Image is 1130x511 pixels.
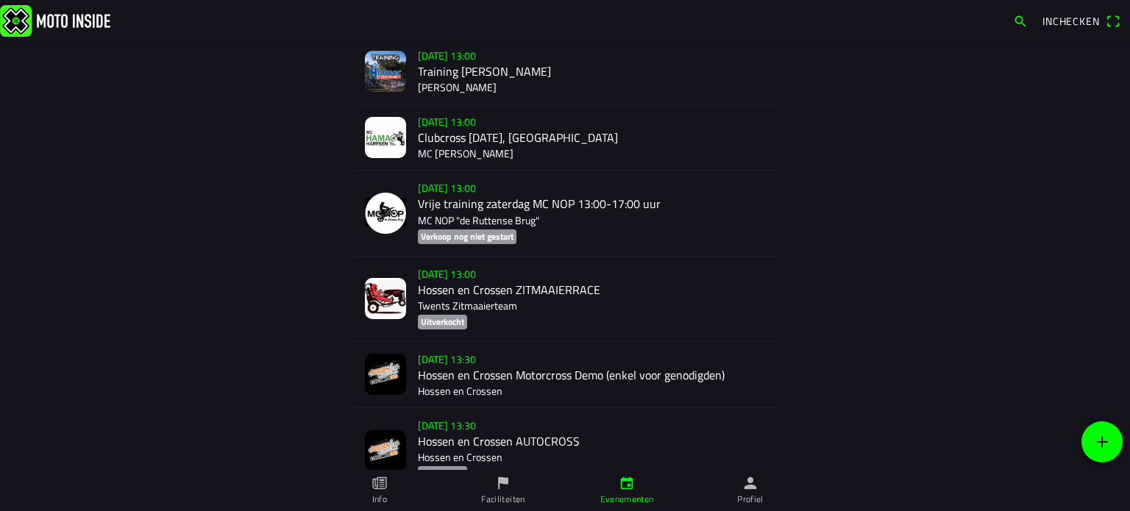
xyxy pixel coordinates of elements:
img: Pb7bvB3gYggrXvxanTM46xP5zsFwGd4wbZB6CX1p.jpg [365,117,406,158]
img: 3sTRFkwYFLtVROfqqJcBx52HEpdNeTOwoJe6joMk.jpg [365,354,406,395]
ion-icon: calendar [619,475,635,491]
a: [DATE] 13:30Hossen en Crossen AUTOCROSSHossen en CrossenUitverkocht [353,408,777,493]
a: search [1006,8,1035,33]
img: 3sTRFkwYFLtVROfqqJcBx52HEpdNeTOwoJe6joMk.jpg [365,430,406,471]
img: N3lxsS6Zhak3ei5Q5MtyPEvjHqMuKUUTBqHB2i4g.png [365,51,406,92]
ion-label: Profiel [737,493,764,506]
a: [DATE] 13:00Clubcross [DATE], [GEOGRAPHIC_DATA]MC [PERSON_NAME] [353,104,777,171]
ion-icon: person [742,475,758,491]
a: [DATE] 13:00Vrije training zaterdag MC NOP 13:00-17:00 uurMC NOP "de Ruttense Brug"Verkoop nog ni... [353,171,777,256]
ion-icon: add [1093,433,1111,451]
a: [DATE] 13:00Training [PERSON_NAME][PERSON_NAME] [353,38,777,104]
img: NjdwpvkGicnr6oC83998ZTDUeXJJ29cK9cmzxz8K.png [365,193,406,234]
ion-label: Info [372,493,387,506]
ion-label: Faciliteiten [481,493,525,506]
a: [DATE] 13:30Hossen en Crossen Motorcross Demo (enkel voor genodigden)Hossen en Crossen [353,342,777,408]
span: Inchecken [1042,13,1100,29]
a: Incheckenqr scanner [1035,8,1127,33]
a: [DATE] 13:00Hossen en Crossen ZITMAAIERRACETwents ZitmaaierteamUitverkocht [353,257,777,342]
ion-icon: paper [372,475,388,491]
ion-label: Evenementen [600,493,654,506]
img: fcugZSFvzj35COuxVxVvMpNeb0ALz5e3wqyVadaE.jpeg [365,278,406,319]
ion-icon: flag [495,475,511,491]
